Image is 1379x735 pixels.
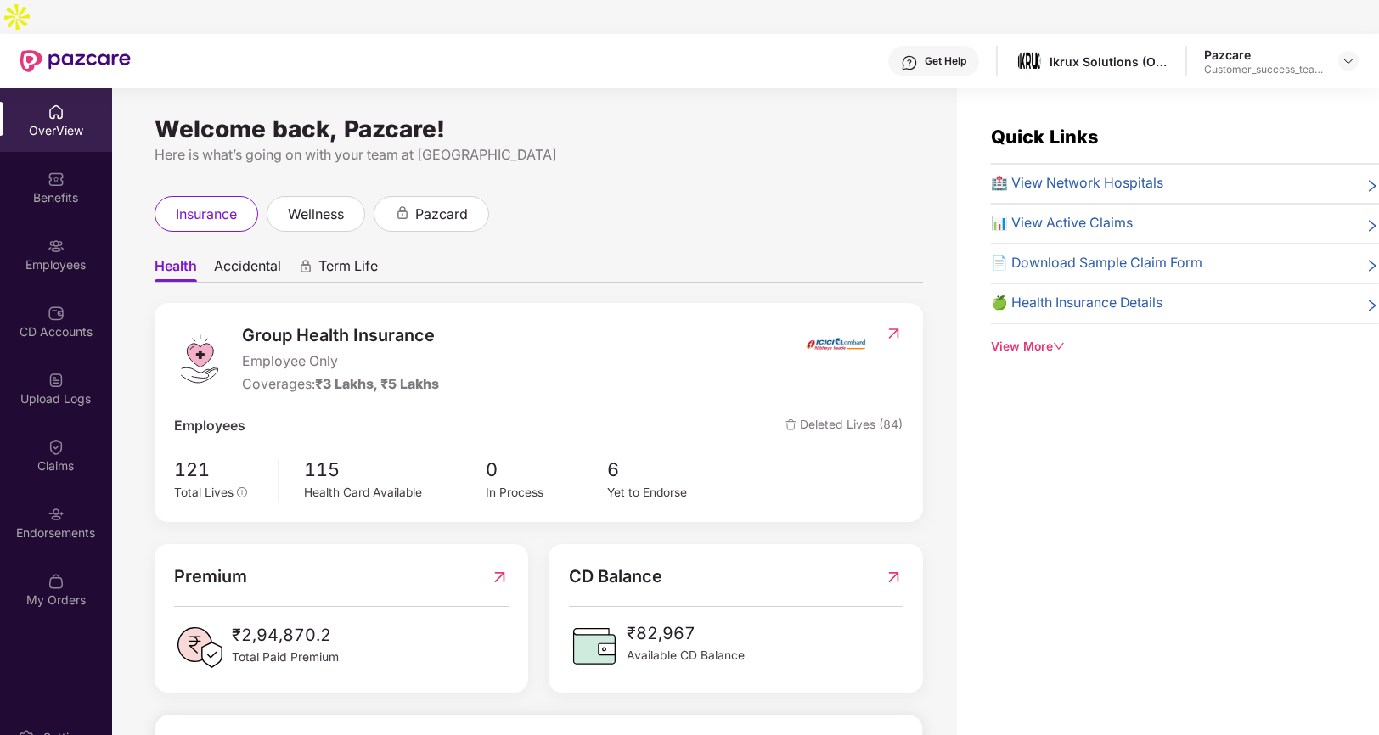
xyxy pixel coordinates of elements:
[395,205,410,221] div: animation
[1017,49,1042,74] img: images%20(3).jpg
[288,204,344,225] span: wellness
[925,54,966,68] div: Get Help
[804,323,868,365] img: insurerIcon
[607,484,729,502] div: Yet to Endorse
[627,620,745,647] span: ₹82,967
[1053,340,1065,352] span: down
[315,376,439,392] span: ₹3 Lakhs, ₹5 Lakhs
[48,305,65,322] img: svg+xml;base64,PHN2ZyBpZD0iQ0RfQWNjb3VudHMiIGRhdGEtbmFtZT0iQ0QgQWNjb3VudHMiIHhtbG5zPSJodHRwOi8vd3...
[607,455,729,484] span: 6
[991,253,1202,274] span: 📄 Download Sample Claim Form
[1365,296,1379,314] span: right
[242,374,439,396] div: Coverages:
[174,455,265,484] span: 121
[155,257,197,282] span: Health
[415,204,468,225] span: pazcard
[174,564,247,590] span: Premium
[304,484,486,502] div: Health Card Available
[232,622,339,648] span: ₹2,94,870.2
[48,506,65,523] img: svg+xml;base64,PHN2ZyBpZD0iRW5kb3JzZW1lbnRzIiB4bWxucz0iaHR0cDovL3d3dy53My5vcmcvMjAwMC9zdmciIHdpZH...
[785,419,796,430] img: deleteIcon
[155,144,923,166] div: Here is what’s going on with your team at [GEOGRAPHIC_DATA]
[174,416,245,437] span: Employees
[242,351,439,373] span: Employee Only
[885,564,903,590] img: RedirectIcon
[1365,216,1379,234] span: right
[627,647,745,665] span: Available CD Balance
[1365,177,1379,194] span: right
[991,126,1098,148] span: Quick Links
[48,238,65,255] img: svg+xml;base64,PHN2ZyBpZD0iRW1wbG95ZWVzIiB4bWxucz0iaHR0cDovL3d3dy53My5vcmcvMjAwMC9zdmciIHdpZHRoPS...
[176,204,237,225] span: insurance
[486,455,607,484] span: 0
[48,573,65,590] img: svg+xml;base64,PHN2ZyBpZD0iTXlfT3JkZXJzIiBkYXRhLW5hbWU9Ik15IE9yZGVycyIgeG1sbnM9Imh0dHA6Ly93d3cudz...
[237,487,247,497] span: info-circle
[1342,54,1355,68] img: svg+xml;base64,PHN2ZyBpZD0iRHJvcGRvd24tMzJ4MzIiIHhtbG5zPSJodHRwOi8vd3d3LnczLm9yZy8yMDAwL3N2ZyIgd2...
[486,484,607,502] div: In Process
[785,416,903,437] span: Deleted Lives (84)
[298,259,313,274] div: animation
[885,325,903,342] img: RedirectIcon
[318,257,378,282] span: Term Life
[48,171,65,188] img: svg+xml;base64,PHN2ZyBpZD0iQmVuZWZpdHMiIHhtbG5zPSJodHRwOi8vd3d3LnczLm9yZy8yMDAwL3N2ZyIgd2lkdGg9Ij...
[901,54,918,71] img: svg+xml;base64,PHN2ZyBpZD0iSGVscC0zMngzMiIgeG1sbnM9Imh0dHA6Ly93d3cudzMub3JnLzIwMDAvc3ZnIiB3aWR0aD...
[174,485,234,499] span: Total Lives
[991,293,1162,314] span: 🍏 Health Insurance Details
[491,564,509,590] img: RedirectIcon
[214,257,281,282] span: Accidental
[48,439,65,456] img: svg+xml;base64,PHN2ZyBpZD0iQ2xhaW0iIHhtbG5zPSJodHRwOi8vd3d3LnczLm9yZy8yMDAwL3N2ZyIgd2lkdGg9IjIwIi...
[174,334,225,384] img: logo
[155,122,923,136] div: Welcome back, Pazcare!
[991,213,1133,234] span: 📊 View Active Claims
[48,104,65,121] img: svg+xml;base64,PHN2ZyBpZD0iSG9tZSIgeG1sbnM9Imh0dHA6Ly93d3cudzMub3JnLzIwMDAvc3ZnIiB3aWR0aD0iMjAiIG...
[1204,47,1323,63] div: Pazcare
[20,50,131,72] img: New Pazcare Logo
[174,622,225,673] img: PaidPremiumIcon
[232,648,339,667] span: Total Paid Premium
[242,323,439,349] span: Group Health Insurance
[1204,63,1323,76] div: Customer_success_team_lead
[569,620,620,671] img: CDBalanceIcon
[991,173,1163,194] span: 🏥 View Network Hospitals
[1365,256,1379,274] span: right
[48,372,65,389] img: svg+xml;base64,PHN2ZyBpZD0iVXBsb2FkX0xvZ3MiIGRhdGEtbmFtZT0iVXBsb2FkIExvZ3MiIHhtbG5zPSJodHRwOi8vd3...
[1050,53,1168,70] div: Ikrux Solutions (Opc) Private Limited
[569,564,662,590] span: CD Balance
[991,338,1379,356] div: View More
[304,455,486,484] span: 115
